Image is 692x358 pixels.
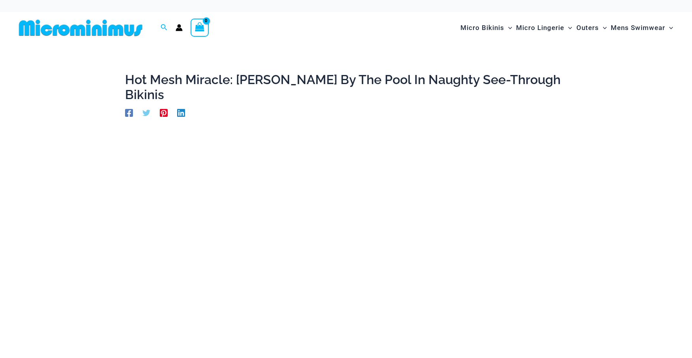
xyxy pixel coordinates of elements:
[177,108,185,116] a: Linkedin
[125,108,133,116] a: Facebook
[599,18,607,38] span: Menu Toggle
[516,18,564,38] span: Micro Lingerie
[564,18,572,38] span: Menu Toggle
[460,18,504,38] span: Micro Bikinis
[457,15,676,41] nav: Site Navigation
[161,23,168,33] a: Search icon link
[125,72,567,103] h1: Hot Mesh Miracle: [PERSON_NAME] By The Pool In Naughty See-Through Bikinis
[609,16,675,40] a: Mens SwimwearMenu ToggleMenu Toggle
[176,24,183,31] a: Account icon link
[160,108,168,116] a: Pinterest
[191,19,209,37] a: View Shopping Cart, empty
[142,108,150,116] a: Twitter
[574,16,609,40] a: OutersMenu ToggleMenu Toggle
[514,16,574,40] a: Micro LingerieMenu ToggleMenu Toggle
[576,18,599,38] span: Outers
[611,18,665,38] span: Mens Swimwear
[665,18,673,38] span: Menu Toggle
[16,19,146,37] img: MM SHOP LOGO FLAT
[458,16,514,40] a: Micro BikinisMenu ToggleMenu Toggle
[504,18,512,38] span: Menu Toggle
